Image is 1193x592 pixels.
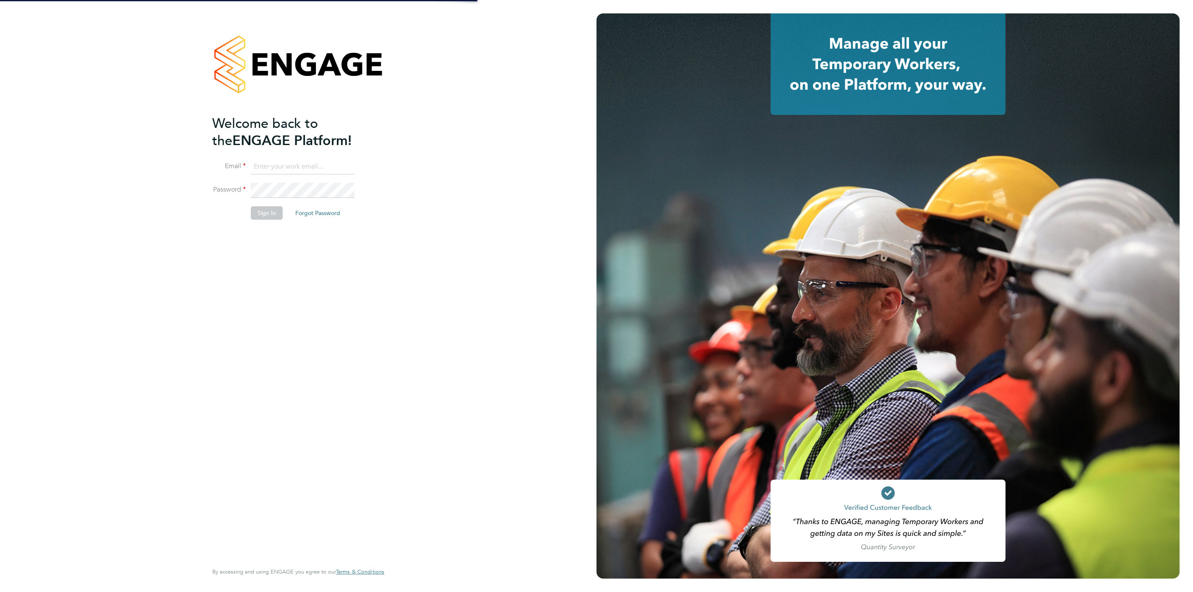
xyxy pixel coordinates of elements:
[289,206,347,220] button: Forgot Password
[212,115,376,149] h2: ENGAGE Platform!
[212,568,384,575] span: By accessing and using ENGAGE you agree to our
[336,568,384,575] span: Terms & Conditions
[212,115,318,149] span: Welcome back to the
[336,569,384,575] a: Terms & Conditions
[212,162,246,171] label: Email
[251,159,354,174] input: Enter your work email...
[212,185,246,194] label: Password
[251,206,283,220] button: Sign In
